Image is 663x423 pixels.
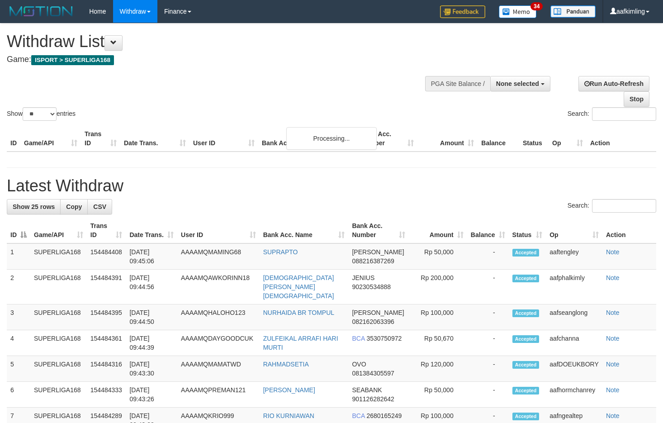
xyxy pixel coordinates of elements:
[478,126,519,152] th: Balance
[177,382,260,408] td: AAAAMQPREMAN121
[409,382,467,408] td: Rp 50,000
[467,382,509,408] td: -
[30,270,87,304] td: SUPERLIGA168
[7,5,76,18] img: MOTION_logo.png
[126,243,177,270] td: [DATE] 09:45:06
[546,382,602,408] td: aafhormchanrey
[546,356,602,382] td: aafDOEUKBORY
[7,382,30,408] td: 6
[366,412,402,419] span: Copy 2680165249 to clipboard
[263,386,315,394] a: [PERSON_NAME]
[606,412,620,419] a: Note
[624,91,649,107] a: Stop
[606,335,620,342] a: Note
[357,126,417,152] th: Bank Acc. Number
[467,304,509,330] td: -
[606,361,620,368] a: Note
[177,270,260,304] td: AAAAMQAWKORINN18
[30,304,87,330] td: SUPERLIGA168
[7,304,30,330] td: 3
[352,309,404,316] span: [PERSON_NAME]
[66,203,82,210] span: Copy
[348,218,409,243] th: Bank Acc. Number: activate to sort column ascending
[512,249,540,257] span: Accepted
[606,386,620,394] a: Note
[409,243,467,270] td: Rp 50,000
[352,370,394,377] span: Copy 081384305597 to clipboard
[7,126,20,152] th: ID
[512,335,540,343] span: Accepted
[568,107,656,121] label: Search:
[546,270,602,304] td: aafphalkimly
[87,218,126,243] th: Trans ID: activate to sort column ascending
[31,55,114,65] span: ISPORT > SUPERLIGA168
[263,248,298,256] a: SUPRAPTO
[7,218,30,243] th: ID: activate to sort column descending
[587,126,656,152] th: Action
[546,243,602,270] td: aaftengley
[509,218,546,243] th: Status: activate to sort column ascending
[546,330,602,356] td: aafchanna
[352,386,382,394] span: SEABANK
[606,309,620,316] a: Note
[352,318,394,325] span: Copy 082162063396 to clipboard
[286,127,377,150] div: Processing...
[120,126,189,152] th: Date Trans.
[30,218,87,243] th: Game/API: activate to sort column ascending
[87,356,126,382] td: 154484316
[87,330,126,356] td: 154484361
[568,199,656,213] label: Search:
[512,361,540,369] span: Accepted
[592,199,656,213] input: Search:
[30,243,87,270] td: SUPERLIGA168
[258,126,357,152] th: Bank Acc. Name
[263,274,334,299] a: [DEMOGRAPHIC_DATA][PERSON_NAME][DEMOGRAPHIC_DATA]
[30,356,87,382] td: SUPERLIGA168
[7,356,30,382] td: 5
[189,126,258,152] th: User ID
[87,243,126,270] td: 154484408
[263,309,334,316] a: NURHAIDA BR TOMPUL
[7,199,61,214] a: Show 25 rows
[7,33,433,51] h1: Withdraw List
[60,199,88,214] a: Copy
[126,270,177,304] td: [DATE] 09:44:56
[177,356,260,382] td: AAAAMQMAMATWD
[87,382,126,408] td: 154484333
[93,203,106,210] span: CSV
[7,55,433,64] h4: Game:
[352,274,374,281] span: JENIUS
[409,356,467,382] td: Rp 120,000
[87,199,112,214] a: CSV
[578,76,649,91] a: Run Auto-Refresh
[20,126,81,152] th: Game/API
[352,283,391,290] span: Copy 90230534888 to clipboard
[409,330,467,356] td: Rp 50,670
[87,270,126,304] td: 154484391
[352,335,365,342] span: BCA
[177,330,260,356] td: AAAAMQDAYGOODCUK
[440,5,485,18] img: Feedback.jpg
[177,218,260,243] th: User ID: activate to sort column ascending
[546,218,602,243] th: Op: activate to sort column ascending
[512,413,540,420] span: Accepted
[467,218,509,243] th: Balance: activate to sort column ascending
[467,243,509,270] td: -
[519,126,549,152] th: Status
[546,304,602,330] td: aafseanglong
[467,330,509,356] td: -
[126,218,177,243] th: Date Trans.: activate to sort column ascending
[512,309,540,317] span: Accepted
[87,304,126,330] td: 154484395
[7,243,30,270] td: 1
[126,330,177,356] td: [DATE] 09:44:39
[496,80,539,87] span: None selected
[425,76,490,91] div: PGA Site Balance /
[126,382,177,408] td: [DATE] 09:43:26
[23,107,57,121] select: Showentries
[409,218,467,243] th: Amount: activate to sort column ascending
[13,203,55,210] span: Show 25 rows
[592,107,656,121] input: Search:
[512,275,540,282] span: Accepted
[177,243,260,270] td: AAAAMQMAMING68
